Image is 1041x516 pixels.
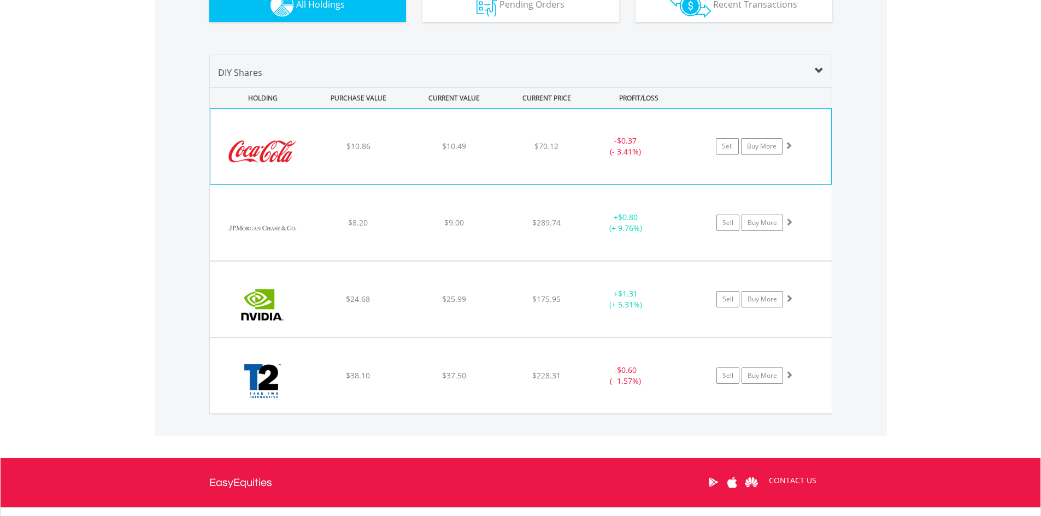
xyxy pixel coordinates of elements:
[618,212,638,222] span: $0.80
[408,88,501,108] div: CURRENT VALUE
[617,365,637,375] span: $0.60
[218,67,262,79] span: DIY Shares
[442,141,466,151] span: $10.49
[585,365,667,387] div: - (- 1.57%)
[209,458,272,507] a: EasyEquities
[704,465,723,499] a: Google Play
[761,465,824,496] a: CONTACT US
[532,294,561,304] span: $175.95
[215,352,309,411] img: EQU.US.TTWO.png
[585,212,667,234] div: + (+ 9.76%)
[532,370,561,381] span: $228.31
[534,141,558,151] span: $70.12
[585,288,667,310] div: + (+ 5.31%)
[716,138,739,155] a: Sell
[312,88,405,108] div: PURCHASE VALUE
[716,367,739,384] a: Sell
[742,215,783,231] a: Buy More
[215,275,309,334] img: EQU.US.NVDA.png
[618,288,638,299] span: $1.31
[442,294,466,304] span: $25.99
[216,122,310,181] img: EQU.US.KO.png
[741,138,783,155] a: Buy More
[742,465,761,499] a: Huawei
[346,370,370,381] span: $38.10
[742,291,783,307] a: Buy More
[716,215,739,231] a: Sell
[723,465,742,499] a: Apple
[716,291,739,307] a: Sell
[532,217,561,228] span: $289.74
[210,88,310,108] div: HOLDING
[584,135,666,157] div: - (- 3.41%)
[503,88,590,108] div: CURRENT PRICE
[348,217,368,228] span: $8.20
[442,370,466,381] span: $37.50
[592,88,686,108] div: PROFIT/LOSS
[742,367,783,384] a: Buy More
[444,217,464,228] span: $9.00
[215,199,309,258] img: EQU.US.JPM.png
[617,135,637,146] span: $0.37
[346,141,370,151] span: $10.86
[346,294,370,304] span: $24.68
